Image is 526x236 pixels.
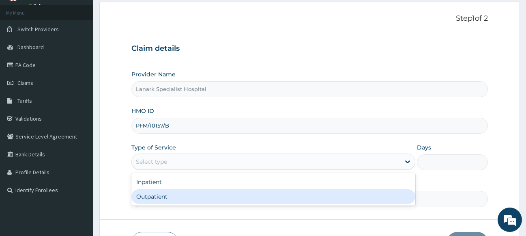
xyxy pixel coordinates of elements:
a: Online [28,3,48,9]
span: Tariffs [17,97,32,104]
label: Days [417,143,431,152]
label: Provider Name [131,70,176,78]
span: Claims [17,79,33,87]
h3: Claim details [131,44,488,53]
div: Minimize live chat window [133,4,152,24]
textarea: Type your message and hit 'Enter' [4,153,155,182]
span: We're online! [47,68,112,150]
span: Switch Providers [17,26,59,33]
label: HMO ID [131,107,154,115]
div: Inpatient [131,175,416,189]
label: Type of Service [131,143,176,152]
p: Step 1 of 2 [131,14,488,23]
span: Dashboard [17,43,44,51]
div: Chat with us now [42,45,136,56]
input: Enter HMO ID [131,118,488,134]
img: d_794563401_company_1708531726252_794563401 [15,41,33,61]
div: Select type [136,158,167,166]
div: Outpatient [131,189,416,204]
